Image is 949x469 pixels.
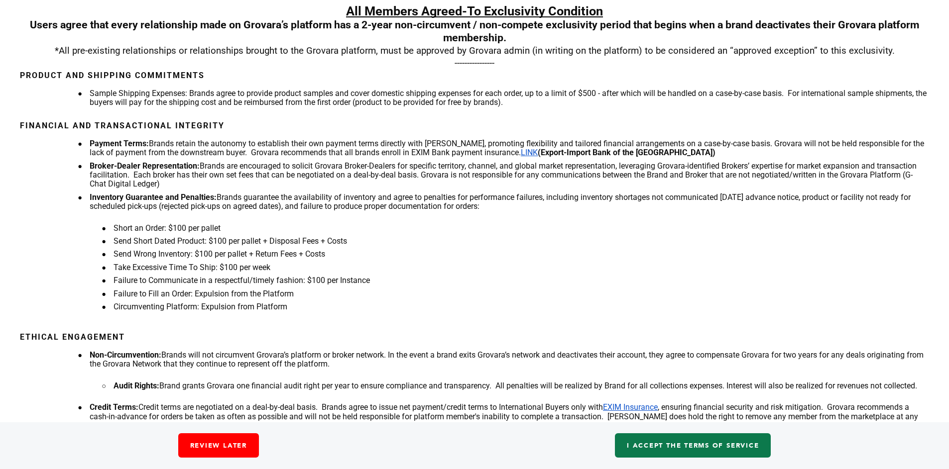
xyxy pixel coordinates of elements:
[114,276,370,285] span: Failure to Communicate in a respectful/timely fashion: $100 per Instance
[90,192,911,211] span: Brands guarantee the availability of inventory and agree to penalties for performance failures, i...
[521,148,538,157] a: LINK
[138,402,603,412] span: Credit terms are negotiated on a deal-by-deal basis. Brands agree to issue net payment/credit ter...
[90,350,924,369] span: Brands will not circumvent Grovara’s platform or broker network. In the event a brand exits Grova...
[603,402,658,412] a: EXIM Insurance
[90,139,149,148] span: Payment Terms:
[346,4,603,18] span: All Members Agreed-To Exclusivity Condition
[90,402,138,412] span: Credit Terms:
[114,236,347,246] span: Send Short Dated Product: $100 per pallet + Disposal Fees + Costs
[114,289,294,298] span: Failure to Fill an Order: Expulsion from the Platform
[30,18,919,44] span: Users agree that every relationship made on Grovara’s platform has a 2-year non-circumvent / non-...
[90,161,917,189] span: Brands are encouraged to solicit Grovara Broker-Dealers for specific territory, channel, and glob...
[90,192,217,202] span: Inventory Guarantee and Penalties:
[455,58,494,69] span: ----------------
[90,161,200,171] span: Broker-Dealer Representation:
[20,71,205,80] span: Product and Shipping Commitments
[114,223,221,233] span: Short an Order: $100 per pallet
[90,89,927,107] span: Sample Shipping Expenses: Brands agree to provide product samples and cover domestic shipping exp...
[20,121,225,130] span: Financial and Transactional Integrity
[159,381,917,390] span: Brand grants Grovara one financial audit right per year to ensure compliance and transparency. Al...
[114,263,270,272] span: Take Excessive Time To Ship: $100 per week
[90,139,924,157] span: Brands retain the autonomy to establish their own payment terms directly with [PERSON_NAME], prom...
[114,381,159,390] span: Audit Rights:
[538,148,715,157] span: (Export-Import Bank of the [GEOGRAPHIC_DATA])
[114,302,287,311] span: Circumventing Platform: Expulsion from Platform
[20,332,125,342] span: Ethical Engagement
[615,433,771,458] a: I accept the Terms of Service
[114,249,325,259] span: Send Wrong Inventory: $100 per pallet + Return Fees + Costs
[178,433,259,458] a: Review Later
[55,45,895,56] span: *All pre-existing relationships or relationships brought to the Grovara platform, must be approve...
[90,350,161,360] span: Non-Circumvention:
[90,402,918,430] span: , ensuring financial security and risk mitigation. Grovara recommends a cash-in-advance for order...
